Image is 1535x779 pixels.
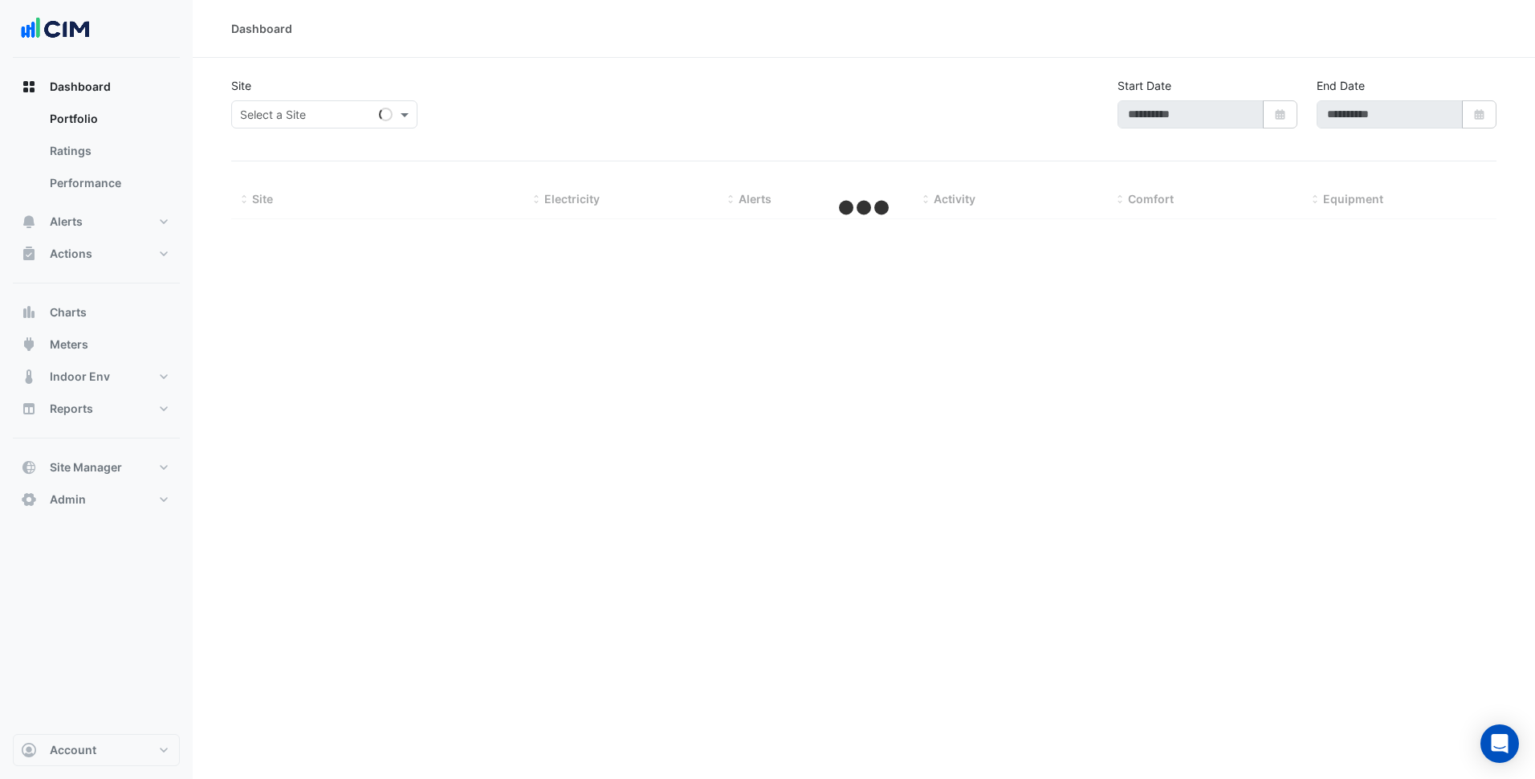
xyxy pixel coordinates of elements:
[934,192,975,206] span: Activity
[50,246,92,262] span: Actions
[37,103,180,135] a: Portfolio
[1118,77,1171,94] label: Start Date
[544,192,600,206] span: Electricity
[1317,77,1365,94] label: End Date
[21,369,37,385] app-icon: Indoor Env
[13,451,180,483] button: Site Manager
[50,459,122,475] span: Site Manager
[50,304,87,320] span: Charts
[50,742,96,758] span: Account
[13,238,180,270] button: Actions
[37,135,180,167] a: Ratings
[21,79,37,95] app-icon: Dashboard
[50,491,86,508] span: Admin
[13,71,180,103] button: Dashboard
[21,336,37,353] app-icon: Meters
[13,483,180,516] button: Admin
[1480,724,1519,763] div: Open Intercom Messenger
[50,336,88,353] span: Meters
[50,79,111,95] span: Dashboard
[21,214,37,230] app-icon: Alerts
[50,401,93,417] span: Reports
[231,77,251,94] label: Site
[13,393,180,425] button: Reports
[13,734,180,766] button: Account
[1128,192,1174,206] span: Comfort
[13,296,180,328] button: Charts
[21,304,37,320] app-icon: Charts
[739,192,772,206] span: Alerts
[21,401,37,417] app-icon: Reports
[21,459,37,475] app-icon: Site Manager
[50,214,83,230] span: Alerts
[21,491,37,508] app-icon: Admin
[13,206,180,238] button: Alerts
[252,192,273,206] span: Site
[1323,192,1383,206] span: Equipment
[13,103,180,206] div: Dashboard
[50,369,110,385] span: Indoor Env
[37,167,180,199] a: Performance
[231,20,292,37] div: Dashboard
[13,328,180,361] button: Meters
[13,361,180,393] button: Indoor Env
[21,246,37,262] app-icon: Actions
[19,13,92,45] img: Company Logo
